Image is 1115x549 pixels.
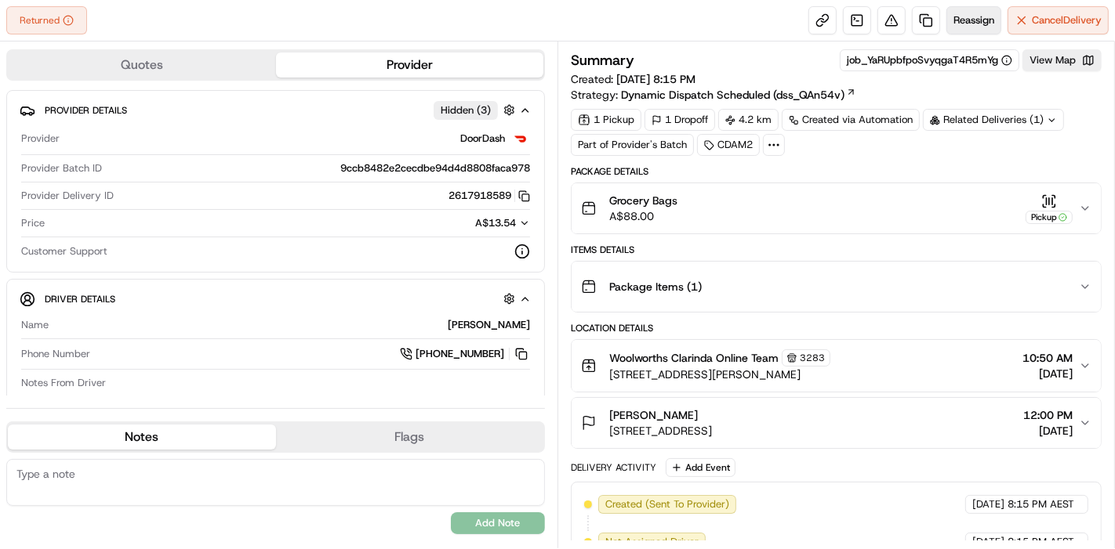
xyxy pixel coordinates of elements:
[20,97,532,123] button: Provider DetailsHidden (3)
[1022,49,1102,71] button: View Map
[460,132,505,146] span: DoorDash
[572,340,1101,392] button: Woolworths Clarinda Online Team3283[STREET_ADDRESS][PERSON_NAME]10:50 AM[DATE]
[475,216,516,229] span: A$13.54
[21,189,114,203] span: Provider Delivery ID
[718,109,779,131] div: 4.2 km
[616,72,696,86] span: [DATE] 8:15 PM
[923,109,1064,131] div: Related Deliveries (1)
[276,52,544,78] button: Provider
[782,109,920,131] a: Created via Automation
[21,216,45,230] span: Price
[8,52,276,78] button: Quotes
[571,87,856,103] div: Strategy:
[621,87,844,103] span: Dynamic Dispatch Scheduled (dss_QAn54v)
[340,161,530,175] span: 9ccb8482e2cecdbe94d4d8808faca978
[571,461,656,474] div: Delivery Activity
[1026,193,1073,224] button: Pickup
[441,103,491,117] span: Hidden ( 3 )
[434,100,519,120] button: Hidden (3)
[1008,497,1074,511] span: 8:15 PM AEST
[1008,535,1074,549] span: 8:15 PM AEST
[605,535,699,549] span: Not Assigned Driver
[21,376,106,390] span: Notes From Driver
[847,53,1012,67] button: job_YaRUpbfpoSvyqgaT4R5mYg
[571,53,634,67] h3: Summary
[21,132,60,146] span: Provider
[1022,366,1073,381] span: [DATE]
[276,424,544,450] button: Flags
[609,279,702,294] span: Package Items ( 1 )
[609,423,712,439] span: [STREET_ADDRESS]
[572,262,1101,312] button: Package Items (1)
[511,129,530,148] img: doordash_logo_v2.png
[55,318,530,332] div: [PERSON_NAME]
[1008,6,1109,34] button: CancelDelivery
[1023,423,1073,439] span: [DATE]
[1032,13,1102,27] span: Cancel Delivery
[609,350,779,366] span: Woolworths Clarinda Online Team
[800,352,825,364] span: 3283
[416,347,504,361] span: [PHONE_NUMBER]
[1023,407,1073,423] span: 12:00 PM
[20,286,532,312] button: Driver Details
[972,497,1004,511] span: [DATE]
[21,318,49,332] span: Name
[645,109,715,131] div: 1 Dropoff
[45,293,115,305] span: Driver Details
[972,535,1004,549] span: [DATE]
[21,244,107,258] span: Customer Support
[946,6,1001,34] button: Reassign
[609,208,677,224] span: A$88.00
[609,193,677,208] span: Grocery Bags
[953,13,994,27] span: Reassign
[571,71,696,87] span: Created:
[572,398,1101,448] button: [PERSON_NAME][STREET_ADDRESS]12:00 PM[DATE]
[571,322,1102,334] div: Location Details
[449,189,530,203] button: 2617918589
[609,367,830,382] span: [STREET_ADDRESS][PERSON_NAME]
[666,458,735,477] button: Add Event
[6,6,87,34] button: Returned
[21,347,90,361] span: Phone Number
[609,407,698,423] span: [PERSON_NAME]
[697,134,760,156] div: CDAM2
[21,161,102,175] span: Provider Batch ID
[392,216,530,230] button: A$13.54
[571,244,1102,256] div: Items Details
[8,424,276,450] button: Notes
[571,165,1102,178] div: Package Details
[605,497,729,511] span: Created (Sent To Provider)
[1026,211,1073,224] div: Pickup
[572,183,1101,233] button: Grocery BagsA$88.00Pickup
[45,104,127,117] span: Provider Details
[621,87,856,103] a: Dynamic Dispatch Scheduled (dss_QAn54v)
[571,109,641,131] div: 1 Pickup
[400,345,530,363] a: [PHONE_NUMBER]
[1022,350,1073,366] span: 10:50 AM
